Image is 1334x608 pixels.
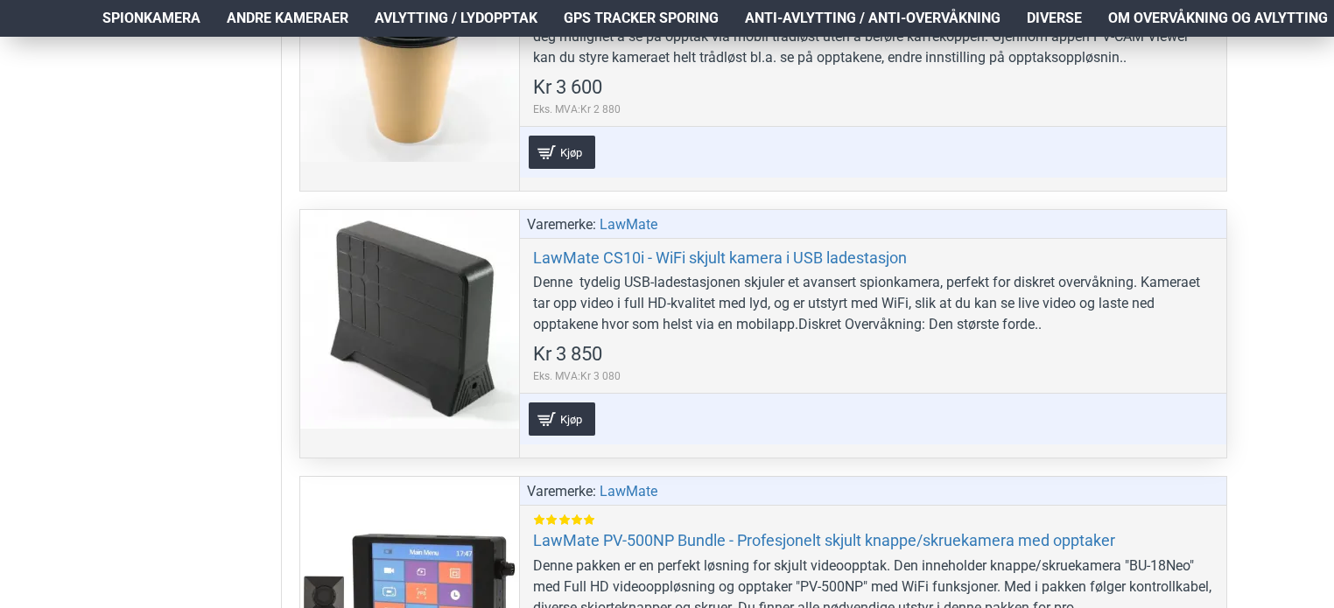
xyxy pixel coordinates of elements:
span: GPS Tracker Sporing [564,8,719,29]
span: Andre kameraer [227,8,348,29]
span: Kr 3 600 [533,78,602,97]
span: Kjøp [556,147,586,158]
div: Dette er den nye modellen av LawMate sin kaffekopp med skjult kamera. Denne modellen har WiFi som... [533,5,1213,68]
span: Avlytting / Lydopptak [375,8,537,29]
span: Kr 3 850 [533,345,602,364]
a: LawMate CS10i - WiFi skjult kamera i USB ladestasjon [533,248,907,268]
span: Diverse [1027,8,1082,29]
span: Varemerke: [527,214,596,235]
span: Anti-avlytting / Anti-overvåkning [745,8,1000,29]
span: Varemerke: [527,481,596,502]
span: Om overvåkning og avlytting [1108,8,1328,29]
span: Eks. MVA:Kr 2 880 [533,101,621,117]
span: Eks. MVA:Kr 3 080 [533,368,621,384]
a: LawMate [600,481,657,502]
div: Denne tydelig USB-ladestasjonen skjuler et avansert spionkamera, perfekt for diskret overvåkning.... [533,272,1213,335]
a: LawMate CS10i - WiFi skjult kamera i USB ladestasjon LawMate CS10i - WiFi skjult kamera i USB lad... [300,210,519,429]
a: LawMate PV-500NP Bundle - Profesjonelt skjult knappe/skruekamera med opptaker [533,530,1115,550]
span: Kjøp [556,414,586,425]
a: LawMate [600,214,657,235]
span: Spionkamera [102,8,200,29]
